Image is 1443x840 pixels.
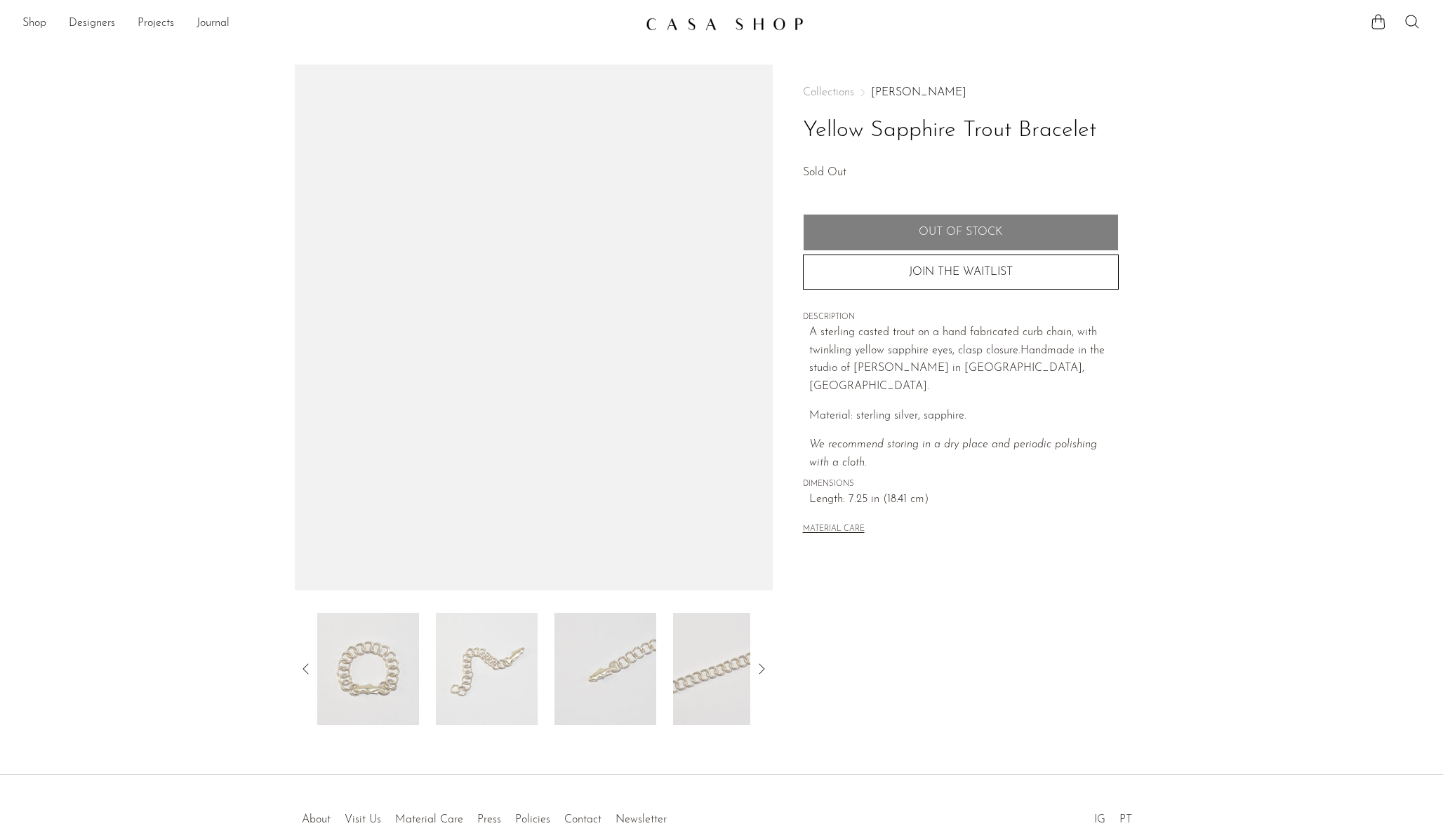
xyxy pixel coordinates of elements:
[809,407,1119,426] p: Material: sterling silver, sapphire.
[395,814,463,825] a: Material Care
[871,87,966,98] a: [PERSON_NAME]
[803,87,1119,98] nav: Breadcrumbs
[673,613,775,725] img: Yellow Sapphire Trout Bracelet
[803,255,1119,290] button: JOIN THE WAITLIST
[564,814,601,825] a: Contact
[317,613,419,725] img: Yellow Sapphire Trout Bracelet
[554,613,656,725] img: Yellow Sapphire Trout Bracelet
[22,15,46,33] a: Shop
[295,803,674,829] ul: Quick links
[1119,814,1132,825] a: PT
[803,524,865,535] button: MATERIAL CARE
[436,613,538,725] img: Yellow Sapphire Trout Bracelet
[138,15,174,33] a: Projects
[803,87,854,98] span: Collections
[809,345,1105,392] span: andmade in the studio of [PERSON_NAME] in [GEOGRAPHIC_DATA], [GEOGRAPHIC_DATA].
[69,15,115,33] a: Designers
[803,311,1119,324] span: DESCRIPTION
[809,324,1119,395] p: A sterling casted trout on a hand fabricated curb chain, with twinkling yellow sapphire eyes, cla...
[803,113,1119,149] h1: Yellow Sapphire Trout Bracelet
[515,814,550,825] a: Policies
[345,814,381,825] a: Visit Us
[1087,803,1139,829] ul: Social Medias
[1094,814,1105,825] a: IG
[809,439,1097,468] em: We recommend storing in a dry place and periodic polishing with a cloth.
[809,491,1119,509] span: Length: 7.25 in (18.41 cm)
[919,226,1002,239] span: Out of stock
[803,214,1119,250] button: Add to cart
[803,167,846,178] span: Sold Out
[302,814,331,825] a: About
[22,12,634,36] ul: NEW HEADER MENU
[22,12,634,36] nav: Desktop navigation
[197,15,230,33] a: Journal
[803,478,1119,491] span: DIMENSIONS
[477,814,501,825] a: Press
